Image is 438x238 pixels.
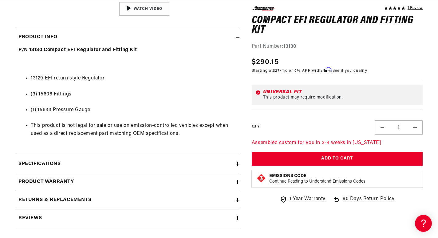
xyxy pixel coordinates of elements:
a: See if you qualify - Learn more about Affirm Financing (opens in modal) [333,69,367,73]
li: 13129 EFI return style Regulator [31,75,236,83]
a: 1 reviews [408,6,423,10]
a: 1 Year Warranty [280,195,326,203]
div: Part Number: [252,42,423,50]
a: EFI Regulators [6,78,117,87]
li: This product is not legal for sale or use on emission-controlled vehicles except when used as a d... [31,122,236,138]
p: Starting at /mo or 0% APR with . [252,68,367,74]
a: Brushless Fuel Pumps [6,126,117,135]
strong: 13130 [283,44,296,49]
strong: P/N 13130 Compact EFI Regulator and Fitting Kit [18,47,137,52]
span: $27 [273,69,280,73]
a: Getting Started [6,52,117,62]
a: 340 Stealth Fuel Pumps [6,116,117,126]
img: Emissions code [256,173,266,183]
li: (3) 15606 Fittings [31,91,236,99]
a: EFI Fuel Pumps [6,107,117,116]
label: QTY [252,124,259,129]
h2: Product warranty [18,178,74,186]
div: Universal Fit [263,90,419,95]
li: (1) 15633 Pressure Gauge [31,106,236,114]
div: General [6,43,117,49]
summary: Product Info [15,28,239,46]
a: Carbureted Regulators [6,97,117,107]
summary: Reviews [15,209,239,227]
button: Emissions CodeContinue Reading to Understand Emissions Codes [269,173,365,184]
summary: Specifications [15,155,239,173]
h1: Compact EFI Regulator and Fitting Kit [252,15,423,35]
button: Add to Cart [252,152,423,166]
strong: Emissions Code [269,174,306,178]
h2: Reviews [18,214,42,222]
span: 1 Year Warranty [290,195,326,203]
div: This product may require modification. [263,95,419,100]
summary: Product warranty [15,173,239,191]
span: $290.15 [252,57,279,68]
a: POWERED BY ENCHANT [85,177,118,183]
summary: Returns & replacements [15,191,239,209]
span: Affirm [321,67,331,72]
p: Assembled custom for you in 3-4 weeks in [US_STATE] [252,139,423,147]
div: Frequently Asked Questions [6,68,117,74]
a: Carbureted Fuel Pumps [6,87,117,97]
span: 90 Days Return Policy [343,195,395,209]
button: Contact Us [6,165,117,175]
p: Continue Reading to Understand Emissions Codes [269,179,365,184]
a: 90 Days Return Policy [333,195,395,209]
h2: Product Info [18,33,57,41]
h2: Returns & replacements [18,196,91,204]
h2: Specifications [18,160,61,168]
